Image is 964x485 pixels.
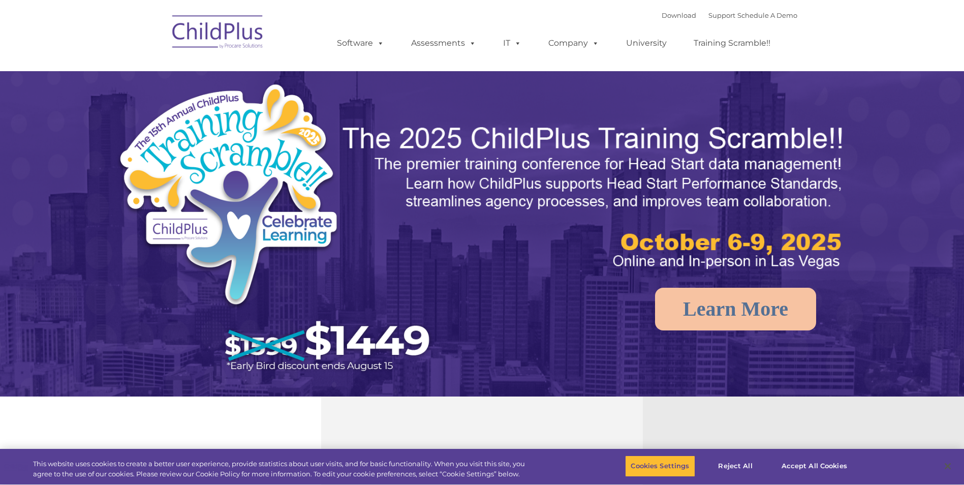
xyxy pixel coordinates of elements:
a: University [616,33,677,53]
span: Phone number [141,109,184,116]
button: Cookies Settings [625,456,695,477]
div: This website uses cookies to create a better user experience, provide statistics about user visit... [33,459,530,479]
font: | [662,11,797,19]
a: Support [708,11,735,19]
a: Learn More [655,288,816,330]
button: Close [937,455,959,477]
a: IT [493,33,532,53]
a: Software [327,33,394,53]
a: Schedule A Demo [737,11,797,19]
span: Last name [141,67,172,75]
button: Reject All [704,456,767,477]
a: Download [662,11,696,19]
a: Company [538,33,609,53]
img: ChildPlus by Procare Solutions [167,8,269,59]
a: Training Scramble!! [683,33,781,53]
button: Accept All Cookies [776,456,853,477]
a: Assessments [401,33,486,53]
